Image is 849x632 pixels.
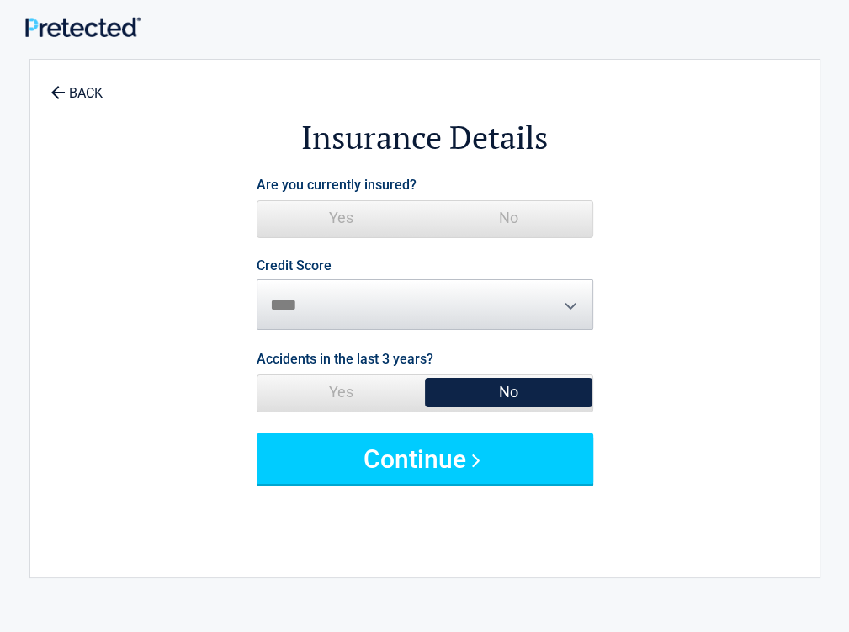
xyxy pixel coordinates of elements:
[425,201,592,235] span: No
[257,201,425,235] span: Yes
[257,173,417,196] label: Are you currently insured?
[25,17,141,38] img: Main Logo
[257,433,593,484] button: Continue
[257,259,332,273] label: Credit Score
[257,348,433,370] label: Accidents in the last 3 years?
[425,375,592,409] span: No
[47,71,106,100] a: BACK
[257,375,425,409] span: Yes
[123,116,727,159] h2: Insurance Details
